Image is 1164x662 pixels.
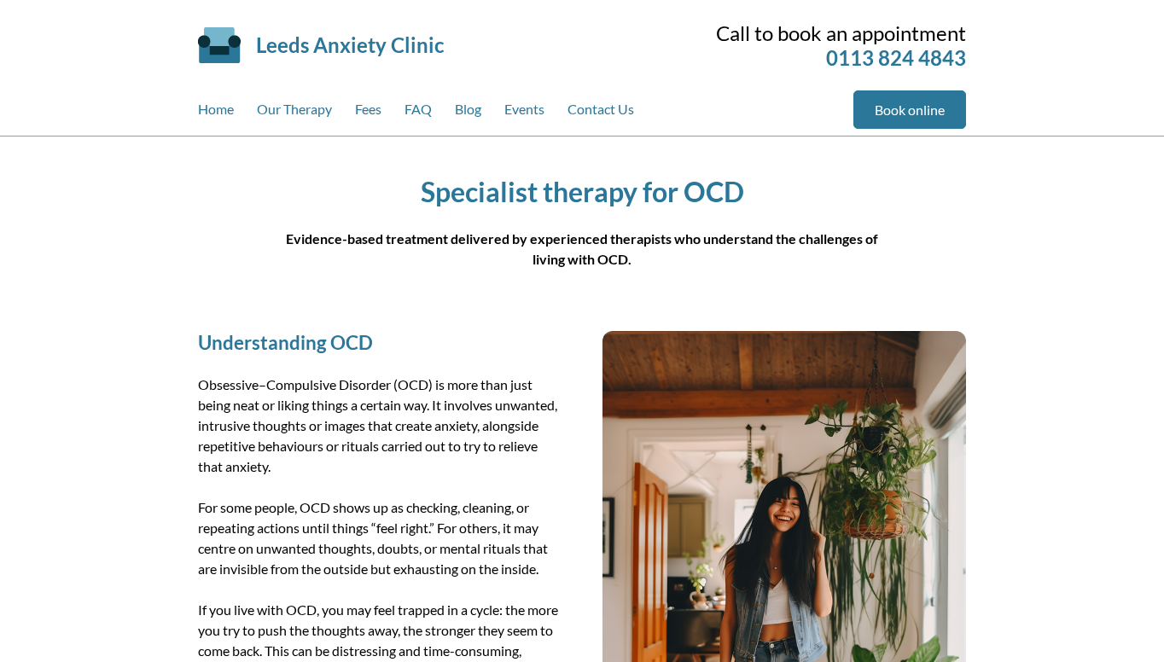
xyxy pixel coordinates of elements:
[283,175,881,208] h1: Specialist therapy for OCD
[198,90,234,136] a: Home
[504,90,544,136] a: Events
[286,230,878,267] strong: Evidence-based treatment delivered by experienced therapists who understand the challenges of liv...
[198,497,562,579] p: For some people, OCD shows up as checking, cleaning, or repeating actions until things “feel righ...
[455,90,481,136] a: Blog
[826,45,966,70] a: 0113 824 4843
[256,32,444,57] a: Leeds Anxiety Clinic
[257,90,332,136] a: Our Therapy
[404,90,432,136] a: FAQ
[198,375,562,477] p: Obsessive–Compulsive Disorder (OCD) is more than just being neat or liking things a certain way. ...
[355,90,381,136] a: Fees
[853,90,966,129] a: Book online
[198,331,562,354] h2: Understanding OCD
[567,90,634,136] a: Contact Us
